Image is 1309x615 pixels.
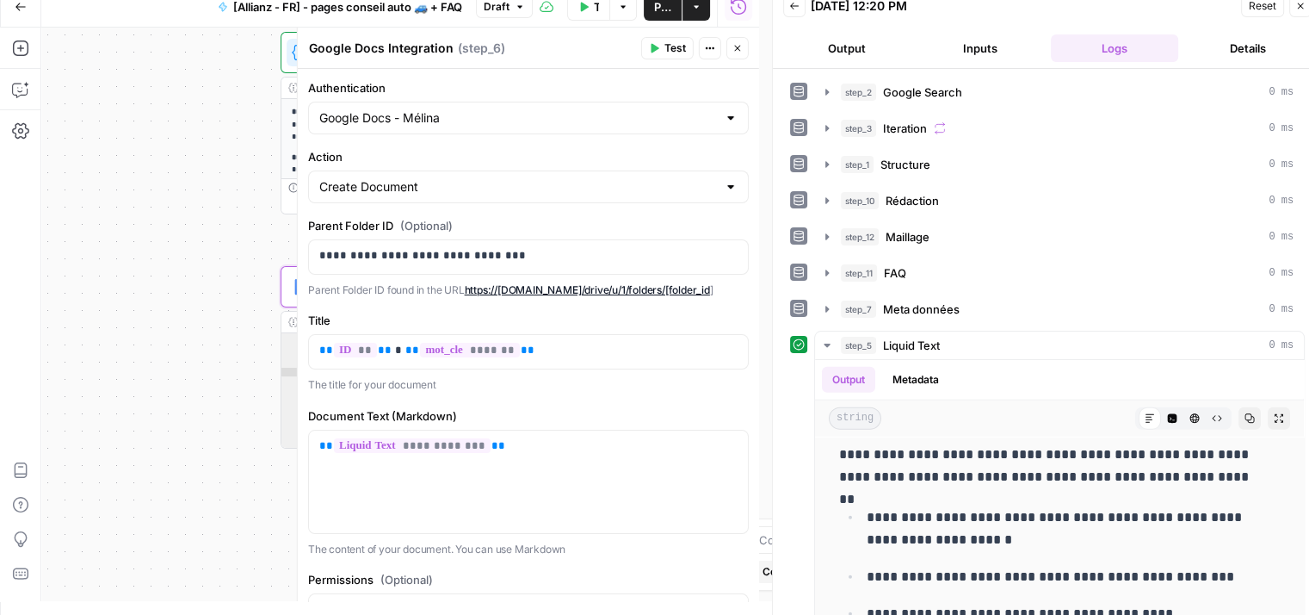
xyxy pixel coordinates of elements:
[841,301,876,318] span: step_7
[1269,338,1294,353] span: 0 ms
[841,84,876,101] span: step_2
[400,217,453,234] span: (Optional)
[815,78,1304,106] button: 0 ms
[841,120,876,137] span: step_3
[815,115,1304,142] button: 0 ms
[309,40,454,57] textarea: Google Docs Integration
[1051,34,1178,62] button: Logs
[1269,301,1294,317] span: 0 ms
[1269,193,1294,208] span: 0 ms
[1269,265,1294,281] span: 0 ms
[1269,229,1294,245] span: 0 ms
[308,282,749,299] p: Parent Folder ID found in the URL ]
[883,84,962,101] span: Google Search
[308,312,749,329] label: Title
[281,368,314,376] div: 3
[641,37,694,59] button: Test
[815,295,1304,323] button: 0 ms
[308,79,749,96] label: Authentication
[884,264,906,282] span: FAQ
[380,571,433,588] span: (Optional)
[883,301,960,318] span: Meta données
[917,34,1045,62] button: Inputs
[281,500,547,542] div: EndOutput
[464,283,709,296] a: https://[DOMAIN_NAME]/drive/u/1/folders/[folder_id
[308,407,749,425] label: Document Text (Markdown)
[886,228,929,245] span: Maillage
[308,571,749,588] label: Permissions
[664,40,686,56] span: Test
[841,264,877,282] span: step_11
[880,156,930,173] span: Structure
[886,192,939,209] span: Rédaction
[783,34,911,62] button: Output
[1269,84,1294,100] span: 0 ms
[319,178,717,196] input: Create Document
[841,156,874,173] span: step_1
[281,266,547,449] div: IntegrationGoogle Docs IntegrationStep 6Output{ "file_url":"[URL][DOMAIN_NAME] /1G0ewgKqHald6yZcR...
[308,217,749,234] label: Parent Folder ID
[841,228,879,245] span: step_12
[822,367,875,393] button: Output
[281,342,314,368] div: 2
[841,192,879,209] span: step_10
[458,40,505,57] span: ( step_6 )
[281,333,314,342] div: 1
[815,223,1304,251] button: 0 ms
[883,120,927,137] span: Iteration
[815,187,1304,214] button: 0 ms
[882,367,949,393] button: Metadata
[829,407,881,430] span: string
[762,564,787,580] span: Copy
[1269,157,1294,172] span: 0 ms
[308,376,749,394] p: The title for your document
[815,259,1304,287] button: 0 ms
[841,337,876,354] span: step_5
[308,541,749,558] p: The content of your document. You can use Markdown
[1269,121,1294,136] span: 0 ms
[815,151,1304,178] button: 0 ms
[883,337,940,354] span: Liquid Text
[308,148,749,165] label: Action
[815,332,1304,359] button: 0 ms
[319,109,717,127] input: Google Docs - Mélina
